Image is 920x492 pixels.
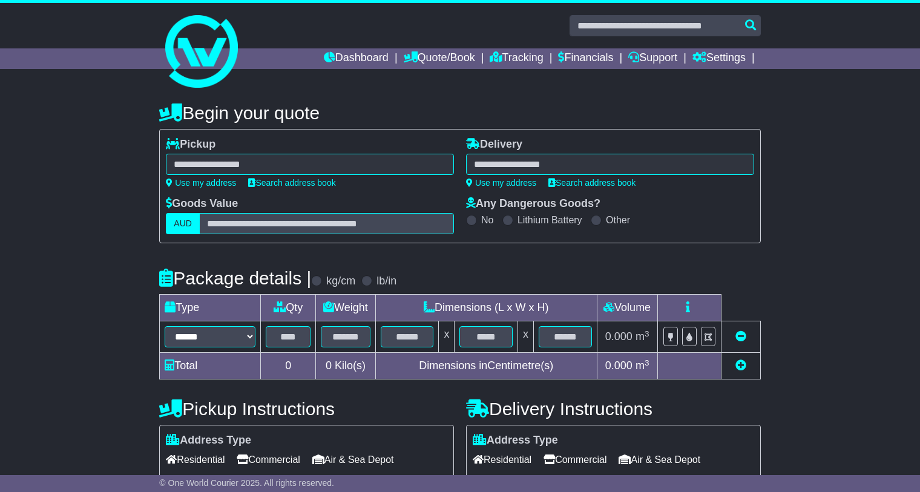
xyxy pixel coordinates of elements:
[248,178,335,188] a: Search address book
[466,197,600,211] label: Any Dangerous Goods?
[159,478,334,488] span: © One World Courier 2025. All rights reserved.
[605,330,632,343] span: 0.000
[466,138,522,151] label: Delivery
[735,359,746,372] a: Add new item
[166,197,238,211] label: Goods Value
[326,359,332,372] span: 0
[237,450,300,469] span: Commercial
[473,434,558,447] label: Address Type
[645,358,649,367] sup: 3
[159,268,311,288] h4: Package details |
[605,359,632,372] span: 0.000
[159,399,454,419] h4: Pickup Instructions
[316,295,376,321] td: Weight
[326,275,355,288] label: kg/cm
[619,450,700,469] span: Air & Sea Depot
[375,295,597,321] td: Dimensions (L x W x H)
[466,178,536,188] a: Use my address
[548,178,636,188] a: Search address book
[606,214,630,226] label: Other
[261,353,316,379] td: 0
[517,214,582,226] label: Lithium Battery
[518,321,534,353] td: x
[160,295,261,321] td: Type
[636,330,649,343] span: m
[439,321,455,353] td: x
[159,103,760,123] h4: Begin your quote
[544,450,606,469] span: Commercial
[316,353,376,379] td: Kilo(s)
[645,329,649,338] sup: 3
[166,434,251,447] label: Address Type
[312,450,394,469] span: Air & Sea Depot
[466,399,761,419] h4: Delivery Instructions
[166,213,200,234] label: AUD
[735,330,746,343] a: Remove this item
[166,178,236,188] a: Use my address
[636,359,649,372] span: m
[628,48,677,69] a: Support
[558,48,613,69] a: Financials
[261,295,316,321] td: Qty
[160,353,261,379] td: Total
[481,214,493,226] label: No
[473,450,531,469] span: Residential
[692,48,746,69] a: Settings
[490,48,543,69] a: Tracking
[404,48,475,69] a: Quote/Book
[376,275,396,288] label: lb/in
[166,138,215,151] label: Pickup
[597,295,657,321] td: Volume
[375,353,597,379] td: Dimensions in Centimetre(s)
[324,48,389,69] a: Dashboard
[166,450,225,469] span: Residential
